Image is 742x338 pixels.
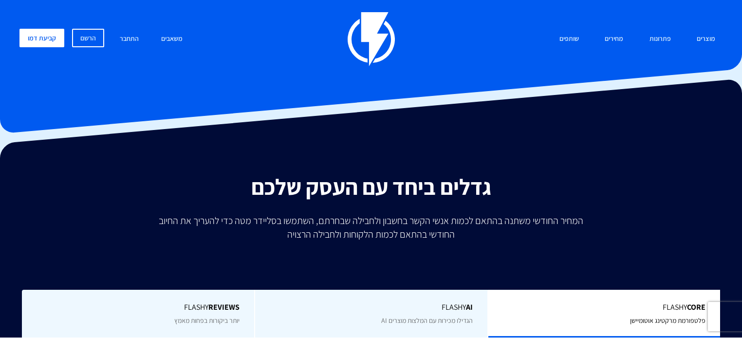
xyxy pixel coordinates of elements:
span: יותר ביקורות בפחות מאמץ [174,316,240,325]
b: Core [687,302,705,312]
b: AI [466,302,473,312]
span: Flashy [37,302,240,313]
span: Flashy [503,302,705,313]
p: המחיר החודשי משתנה בהתאם לכמות אנשי הקשר בחשבון ולחבילה שבחרתם, השתמשו בסליידר מטה כדי להעריך את ... [152,214,590,241]
span: הגדילו מכירות עם המלצות מוצרים AI [381,316,473,325]
a: משאבים [154,29,190,50]
a: מחירים [597,29,631,50]
a: פתרונות [642,29,678,50]
a: שותפים [552,29,586,50]
a: הרשם [72,29,104,47]
a: התחבר [112,29,146,50]
a: קביעת דמו [19,29,64,47]
span: Flashy [270,302,472,313]
a: מוצרים [689,29,723,50]
h2: גדלים ביחד עם העסק שלכם [7,174,735,199]
span: פלטפורמת מרקטינג אוטומיישן [630,316,705,325]
b: REVIEWS [208,302,240,312]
